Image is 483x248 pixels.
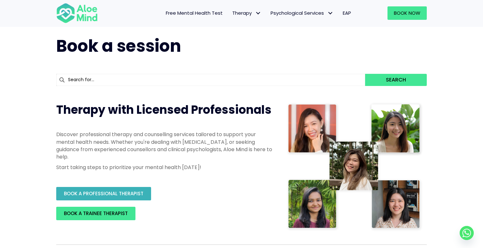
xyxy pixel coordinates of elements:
a: Psychological ServicesPsychological Services: submenu [266,6,338,20]
p: Discover professional therapy and counselling services tailored to support your mental health nee... [56,131,273,160]
span: Therapy: submenu [253,9,263,18]
a: Book Now [387,6,427,20]
span: Free Mental Health Test [166,10,223,16]
nav: Menu [106,6,356,20]
a: BOOK A PROFESSIONAL THERAPIST [56,187,151,200]
span: Psychological Services: submenu [326,9,335,18]
a: Free Mental Health Test [161,6,227,20]
p: Start taking steps to prioritize your mental health [DATE]! [56,164,273,171]
button: Search [365,74,427,86]
span: Book Now [394,10,420,16]
span: EAP [343,10,351,16]
a: TherapyTherapy: submenu [227,6,266,20]
span: BOOK A TRAINEE THERAPIST [64,210,128,217]
span: BOOK A PROFESSIONAL THERAPIST [64,190,143,197]
span: Therapy with Licensed Professionals [56,102,272,118]
span: Book a session [56,34,181,58]
a: Whatsapp [460,226,474,240]
input: Search for... [56,74,365,86]
span: Therapy [232,10,261,16]
span: Psychological Services [271,10,333,16]
img: Therapist collage [286,102,423,232]
img: Aloe mind Logo [56,3,98,24]
a: BOOK A TRAINEE THERAPIST [56,207,135,220]
a: EAP [338,6,356,20]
